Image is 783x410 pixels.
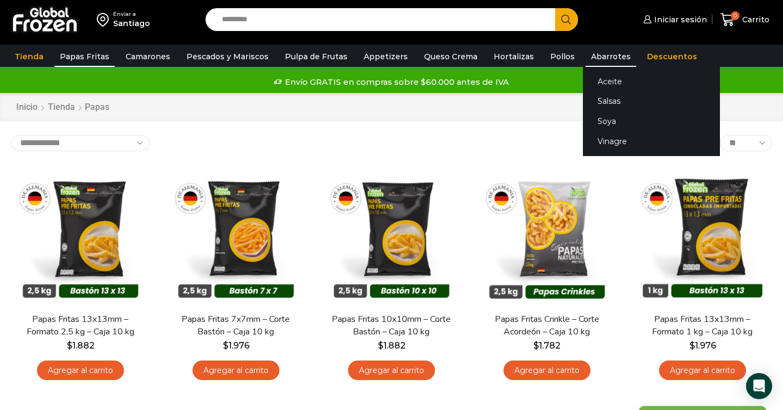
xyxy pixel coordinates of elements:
div: Open Intercom Messenger [746,373,772,399]
bdi: 1.976 [223,340,250,351]
img: address-field-icon.svg [97,10,113,29]
a: Papas Fritas [54,46,115,67]
bdi: 1.882 [378,340,406,351]
span: $ [378,340,383,351]
a: Appetizers [358,46,413,67]
span: $ [689,340,695,351]
a: Queso Crema [419,46,483,67]
bdi: 1.882 [67,340,95,351]
bdi: 1.976 [689,340,716,351]
button: Search button [555,8,578,31]
a: Agregar al carrito: “Papas Fritas Crinkle - Corte Acordeón - Caja 10 kg” [504,361,591,381]
span: $ [533,340,539,351]
bdi: 1.782 [533,340,561,351]
a: Agregar al carrito: “Papas Fritas 13x13mm - Formato 1 kg - Caja 10 kg” [659,361,746,381]
a: Hortalizas [488,46,539,67]
a: Vinagre [583,132,720,152]
a: Iniciar sesión [641,9,707,30]
a: Pulpa de Frutas [279,46,353,67]
div: Enviar a [113,10,150,18]
a: Pollos [545,46,580,67]
a: Descuentos [642,46,703,67]
span: Iniciar sesión [651,14,707,25]
span: $ [67,340,72,351]
span: Carrito [739,14,769,25]
a: Aceite [583,71,720,91]
a: Tienda [47,101,76,114]
a: Abarrotes [586,46,636,67]
a: Agregar al carrito: “Papas Fritas 13x13mm - Formato 2,5 kg - Caja 10 kg” [37,361,124,381]
div: Santiago [113,18,150,29]
a: Inicio [16,101,38,114]
span: 0 [731,11,739,20]
a: 0 Carrito [718,7,772,33]
a: Papas Fritas 13x13mm – Formato 2,5 kg – Caja 10 kg [18,313,143,338]
a: Agregar al carrito: “Papas Fritas 10x10mm - Corte Bastón - Caja 10 kg” [348,361,435,381]
select: Pedido de la tienda [11,135,150,151]
a: Pescados y Mariscos [181,46,274,67]
a: Soya [583,111,720,132]
a: Agregar al carrito: “Papas Fritas 7x7mm - Corte Bastón - Caja 10 kg” [192,361,279,381]
h1: Papas [85,102,109,112]
a: Papas Fritas Crinkle – Corte Acordeón – Caja 10 kg [484,313,610,338]
a: Tienda [9,46,49,67]
nav: Breadcrumb [16,101,109,114]
a: Papas Fritas 13x13mm – Formato 1 kg – Caja 10 kg [640,313,765,338]
a: Salsas [583,91,720,111]
span: $ [223,340,228,351]
a: Papas Fritas 10x10mm – Corte Bastón – Caja 10 kg [329,313,454,338]
a: Camarones [120,46,176,67]
a: Papas Fritas 7x7mm – Corte Bastón – Caja 10 kg [173,313,299,338]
